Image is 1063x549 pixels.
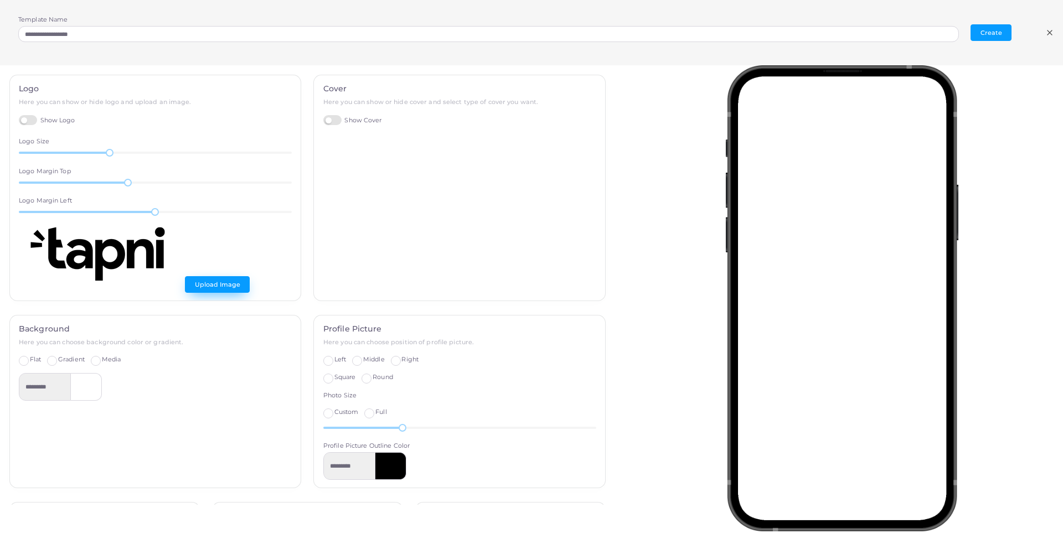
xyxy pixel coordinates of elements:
span: Round [373,373,393,381]
h6: Here you can show or hide cover and select type of cover you want. [323,99,596,106]
h6: Here you can show or hide logo and upload an image. [19,99,292,106]
span: Gradient [58,355,85,363]
label: Photo Size [323,391,357,400]
h4: Background [19,324,292,334]
span: Custom [334,408,359,416]
span: Media [102,355,121,363]
h6: Here you can choose position of profile picture. [323,339,596,346]
label: Show Cover [323,115,382,126]
label: Logo Margin Left [19,196,72,205]
h4: Logo [19,84,292,94]
label: Logo Size [19,137,49,146]
label: Show Logo [19,115,75,126]
img: Logo [19,226,185,282]
span: Flat [30,355,41,363]
button: Create [971,24,1012,41]
span: Middle [363,355,385,363]
span: Full [375,408,386,416]
span: Square [334,373,356,381]
span: Right [401,355,419,363]
h4: Profile Picture [323,324,596,334]
label: Logo Margin Top [19,167,71,176]
h4: Cover [323,84,596,94]
label: Template Name [18,15,68,24]
span: Left [334,355,346,363]
h6: Here you can choose background color or gradient. [19,339,292,346]
button: Upload Image [185,276,250,293]
label: Profile Picture Outline Color [323,442,410,450]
